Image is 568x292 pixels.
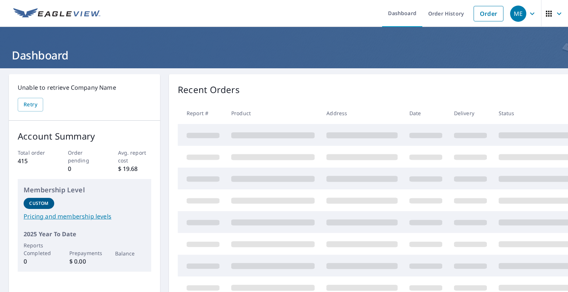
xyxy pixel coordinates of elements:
p: Membership Level [24,185,145,195]
p: Unable to retrieve Company Name [18,83,151,92]
p: 0 [24,257,54,266]
p: Avg. report cost [118,149,152,164]
th: Date [404,102,448,124]
p: $ 19.68 [118,164,152,173]
p: 415 [18,157,51,165]
a: Order [474,6,503,21]
button: Retry [18,98,43,111]
span: Retry [24,100,37,109]
p: 0 [68,164,101,173]
p: Order pending [68,149,101,164]
img: EV Logo [13,8,100,19]
p: Recent Orders [178,83,240,96]
div: ME [510,6,526,22]
th: Report # [178,102,225,124]
th: Address [321,102,404,124]
p: Balance [115,250,146,257]
p: Total order [18,149,51,157]
p: Account Summary [18,130,151,143]
p: 2025 Year To Date [24,230,145,238]
p: $ 0.00 [69,257,100,266]
th: Delivery [448,102,493,124]
a: Pricing and membership levels [24,212,145,221]
h1: Dashboard [9,48,559,63]
p: Reports Completed [24,241,54,257]
p: Prepayments [69,249,100,257]
th: Product [225,102,321,124]
p: Custom [29,200,48,207]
